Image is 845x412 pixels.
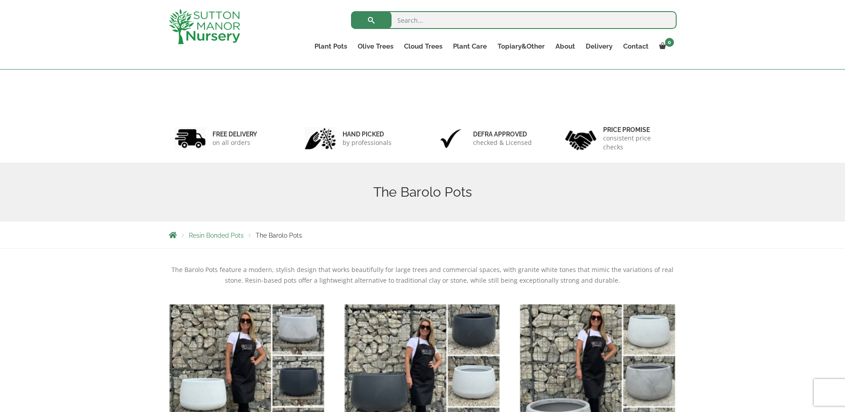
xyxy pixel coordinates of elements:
[473,130,532,138] h6: Defra approved
[169,231,677,239] nav: Breadcrumbs
[603,126,671,134] h6: Price promise
[352,40,399,53] a: Olive Trees
[169,9,240,44] img: logo
[399,40,448,53] a: Cloud Trees
[665,38,674,47] span: 0
[448,40,492,53] a: Plant Care
[473,138,532,147] p: checked & Licensed
[343,130,392,138] h6: hand picked
[343,138,392,147] p: by professionals
[212,138,257,147] p: on all orders
[175,127,206,150] img: 1.jpg
[435,127,466,150] img: 3.jpg
[565,125,596,152] img: 4.jpg
[305,127,336,150] img: 2.jpg
[603,134,671,152] p: consistent price checks
[212,130,257,138] h6: FREE DELIVERY
[169,184,677,200] h1: The Barolo Pots
[492,40,550,53] a: Topiary&Other
[654,40,677,53] a: 0
[189,232,244,239] a: Resin Bonded Pots
[169,264,677,286] p: The Barolo Pots feature a modern, stylish design that works beautifully for large trees and comme...
[550,40,580,53] a: About
[618,40,654,53] a: Contact
[256,232,302,239] span: The Barolo Pots
[351,11,677,29] input: Search...
[309,40,352,53] a: Plant Pots
[580,40,618,53] a: Delivery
